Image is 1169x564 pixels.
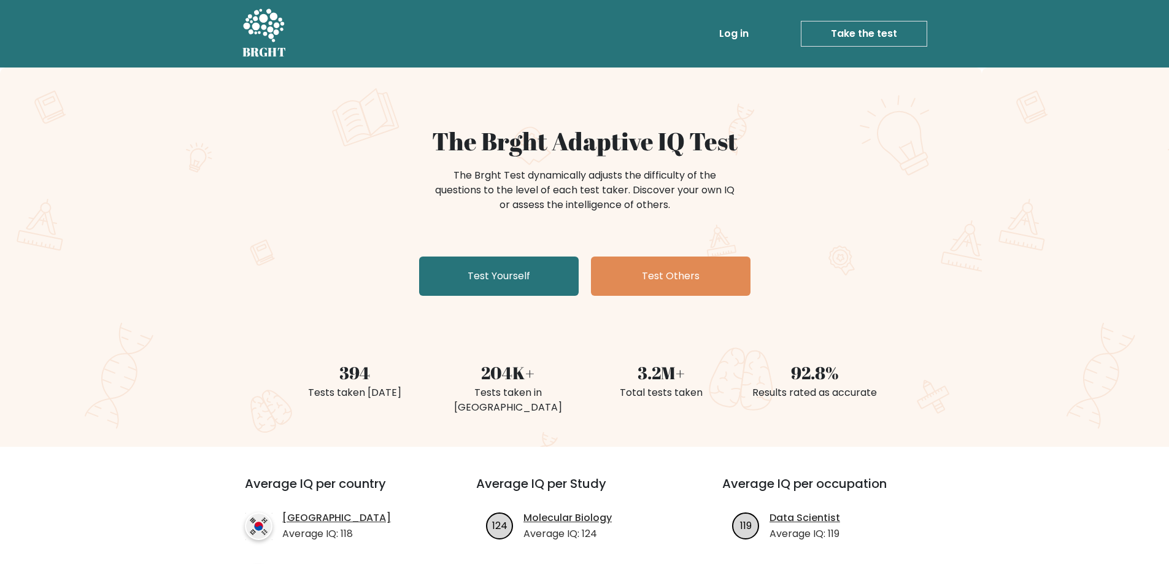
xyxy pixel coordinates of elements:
[740,518,752,532] text: 119
[431,168,738,212] div: The Brght Test dynamically adjusts the difficulty of the questions to the level of each test take...
[245,512,272,540] img: country
[591,257,750,296] a: Test Others
[746,385,884,400] div: Results rated as accurate
[245,476,432,506] h3: Average IQ per country
[523,527,612,541] p: Average IQ: 124
[285,360,424,385] div: 394
[722,476,939,506] h3: Average IQ per occupation
[592,360,731,385] div: 3.2M+
[770,527,840,541] p: Average IQ: 119
[282,511,391,525] a: [GEOGRAPHIC_DATA]
[282,527,391,541] p: Average IQ: 118
[492,518,507,532] text: 124
[242,5,287,63] a: BRGHT
[439,360,577,385] div: 204K+
[476,476,693,506] h3: Average IQ per Study
[285,126,884,156] h1: The Brght Adaptive IQ Test
[285,385,424,400] div: Tests taken [DATE]
[419,257,579,296] a: Test Yourself
[592,385,731,400] div: Total tests taken
[523,511,612,525] a: Molecular Biology
[242,45,287,60] h5: BRGHT
[801,21,927,47] a: Take the test
[746,360,884,385] div: 92.8%
[770,511,840,525] a: Data Scientist
[439,385,577,415] div: Tests taken in [GEOGRAPHIC_DATA]
[714,21,754,46] a: Log in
